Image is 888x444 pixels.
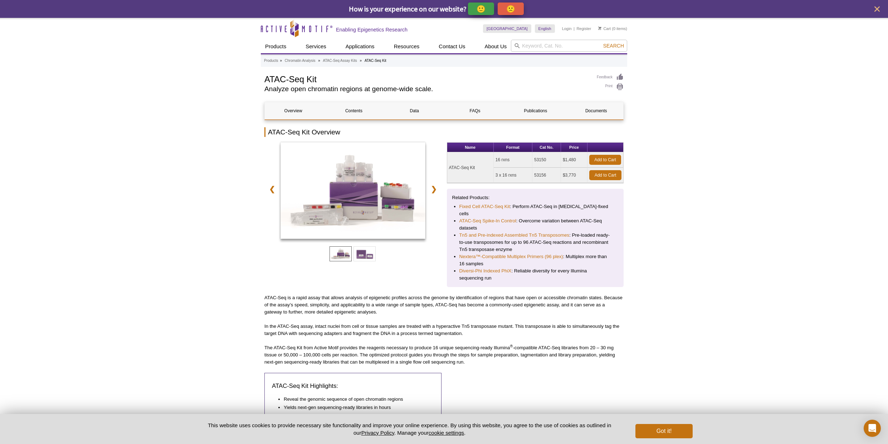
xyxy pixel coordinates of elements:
[264,127,624,137] h2: ATAC-Seq Kit Overview
[318,59,320,63] li: »
[574,24,575,33] li: |
[459,253,611,267] li: : Multiplex more than 16 samples
[264,181,280,197] a: ❮
[598,26,601,30] img: Your Cart
[494,168,532,183] td: 3 x 16 rxns
[264,294,624,316] p: ATAC-Seq is a rapid assay that allows analysis of epigenetic profiles across the genome by identi...
[284,396,427,403] li: Reveal the genomic sequence of open chromatin regions
[601,43,626,49] button: Search
[459,253,563,260] a: Nextera™-Compatible Multiplex Primers (96 plex)
[447,102,503,119] a: FAQs
[264,73,590,84] h1: ATAC-Seq Kit
[434,40,469,53] a: Contact Us
[261,40,291,53] a: Products
[264,323,624,337] p: In the ATAC-Seq assay, intact nuclei from cell or tissue samples are treated with a hyperactive T...
[598,24,627,33] li: (0 items)
[568,102,625,119] a: Documents
[603,43,624,49] span: Search
[264,86,590,92] h2: Analyze open chromatin regions at genome-wide scale.
[598,26,611,31] a: Cart
[532,168,561,183] td: 53156
[511,40,627,52] input: Keyword, Cat. No.
[325,102,382,119] a: Contents
[477,4,486,13] p: 🙂
[272,382,434,390] h3: ATAC-Seq Kit Highlights:
[386,102,443,119] a: Data
[280,142,425,239] img: ATAC-Seq Kit
[459,232,570,239] a: Tn5 and Pre-indexed Assembled Tn5 Transposomes
[284,404,427,411] li: Yields next-gen sequencing-ready libraries in hours
[459,203,611,217] li: : Perform ATAC-Seq in [MEDICAL_DATA]-fixed cells
[483,24,531,33] a: [GEOGRAPHIC_DATA]
[507,102,564,119] a: Publications
[494,143,532,152] th: Format
[459,232,611,253] li: : Pre-loaded ready-to-use transposomes for up to 96 ATAC-Seq reactions and recombinant Tn5 transp...
[506,4,515,13] p: 🙁
[336,26,408,33] h2: Enabling Epigenetics Research
[452,194,619,201] p: Related Products:
[459,267,611,282] li: : Reliable diversity for every Illumina sequencing run
[510,344,513,348] sup: ®
[195,421,624,436] p: This website uses cookies to provide necessary site functionality and improve your online experie...
[459,203,510,210] a: Fixed Cell ATAC-Seq Kit
[561,152,587,168] td: $1,480
[494,152,532,168] td: 16 rxns
[265,102,322,119] a: Overview
[532,143,561,152] th: Cat No.
[360,59,362,63] li: »
[280,59,282,63] li: »
[280,142,425,241] a: ATAC-Seq Kit
[285,58,316,64] a: Chromatin Analysis
[562,26,572,31] a: Login
[447,143,494,152] th: Name
[535,24,555,33] a: English
[447,152,494,183] td: ATAC-Seq Kit
[459,217,516,225] a: ATAC-Seq Spike-In Control
[323,58,357,64] a: ATAC-Seq Assay Kits
[349,4,467,13] span: How is your experience on our website?
[873,5,882,14] button: close
[561,143,587,152] th: Price
[480,40,511,53] a: About Us
[589,155,621,165] a: Add to Cart
[284,412,427,419] li: Simple and rapid optimized protocol & reagents
[301,40,331,53] a: Services
[264,58,278,64] a: Products
[576,26,591,31] a: Register
[365,59,386,63] li: ATAC-Seq Kit
[532,152,561,168] td: 53150
[429,430,464,436] button: cookie settings
[264,344,624,366] p: The ATAC-Seq Kit from Active Motif provides the reagents necessary to produce 16 unique sequencin...
[390,40,424,53] a: Resources
[597,73,624,81] a: Feedback
[561,168,587,183] td: $3,770
[341,40,379,53] a: Applications
[459,267,512,275] a: Diversi-Phi Indexed PhiX
[635,424,693,438] button: Got it!
[459,217,611,232] li: : Overcome variation between ATAC-Seq datasets
[426,181,441,197] a: ❯
[864,420,881,437] div: Open Intercom Messenger
[589,170,621,180] a: Add to Cart
[597,83,624,91] a: Print
[361,430,394,436] a: Privacy Policy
